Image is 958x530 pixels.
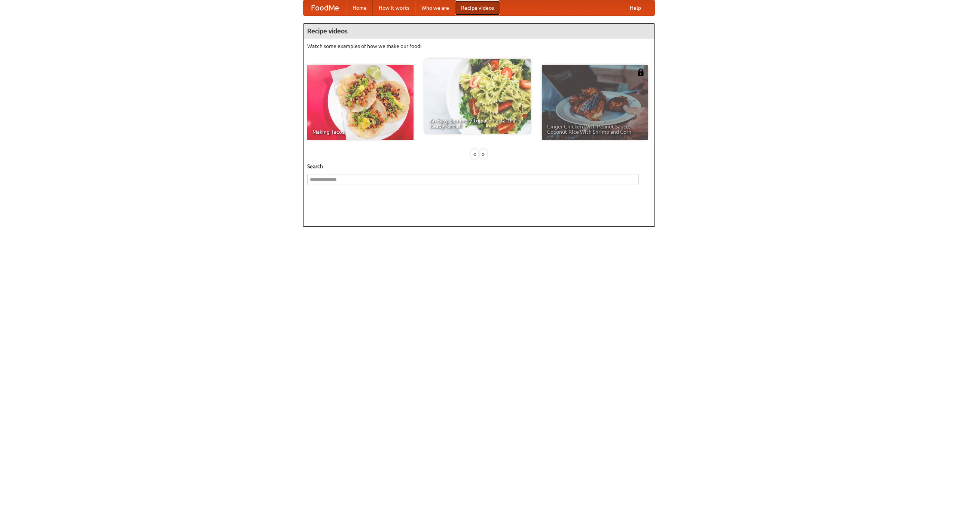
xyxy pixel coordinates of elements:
a: FoodMe [303,0,347,15]
a: Help [624,0,647,15]
img: 483408.png [637,69,644,76]
h5: Search [307,163,651,170]
div: « [471,149,478,159]
a: Who we are [415,0,455,15]
h4: Recipe videos [303,24,655,39]
a: Home [347,0,373,15]
p: Watch some examples of how we make our food! [307,42,651,50]
a: How it works [373,0,415,15]
span: An Easy, Summery Tomato Pasta That's Ready for Fall [430,118,525,128]
a: Making Tacos [307,65,414,140]
div: » [480,149,487,159]
span: Making Tacos [312,129,408,134]
a: Recipe videos [455,0,500,15]
a: An Easy, Summery Tomato Pasta That's Ready for Fall [424,59,531,134]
